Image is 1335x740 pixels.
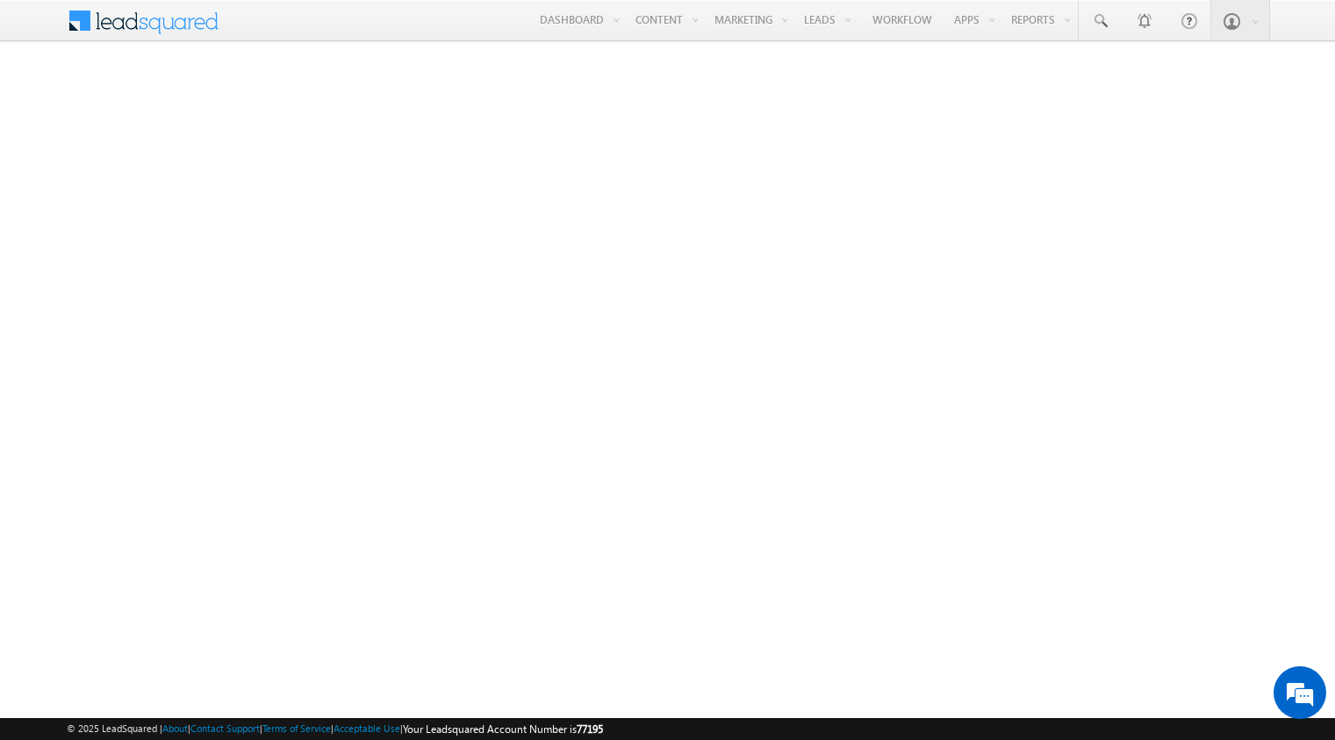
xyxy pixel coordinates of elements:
[334,722,400,734] a: Acceptable Use
[403,722,603,736] span: Your Leadsquared Account Number is
[577,722,603,736] span: 77195
[162,722,188,734] a: About
[67,721,603,737] span: © 2025 LeadSquared | | | | |
[262,722,331,734] a: Terms of Service
[190,722,260,734] a: Contact Support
